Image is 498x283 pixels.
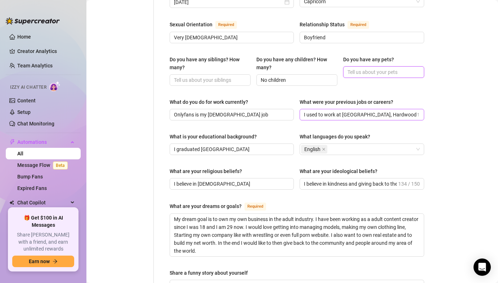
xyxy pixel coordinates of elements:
[6,17,60,25] img: logo-BBDzfeDw.svg
[474,258,491,276] div: Open Intercom Messenger
[300,133,370,141] div: What languages do you speak?
[12,231,74,253] span: Share [PERSON_NAME] with a friend, and earn unlimited rewards
[17,174,43,180] a: Bump Fans
[329,145,330,154] input: What languages do you speak?
[170,20,245,29] label: Sexual Orientation
[9,200,14,205] img: Chat Copilot
[347,21,369,29] span: Required
[215,21,237,29] span: Required
[300,167,377,175] div: What are your ideological beliefs?
[170,167,242,175] div: What are your religious beliefs?
[304,180,396,188] input: What are your ideological beliefs?
[17,151,23,156] a: All
[174,111,288,119] input: What do you do for work currently?
[53,259,58,264] span: arrow-right
[300,20,377,29] label: Relationship Status
[170,202,274,211] label: What are your dreams or goals?
[170,133,262,141] label: What is your educational background?
[12,215,74,229] span: 🎁 Get $100 in AI Messages
[256,56,337,71] label: Do you have any children? How many?
[343,56,394,63] div: Do you have any pets?
[12,256,74,267] button: Earn nowarrow-right
[300,21,345,28] div: Relationship Status
[261,76,332,84] input: Do you have any children? How many?
[174,34,288,41] input: Sexual Orientation
[170,133,257,141] div: What is your educational background?
[17,162,71,168] a: Message FlowBeta
[300,167,382,175] label: What are your ideological beliefs?
[17,121,54,127] a: Chat Monitoring
[29,258,50,264] span: Earn now
[244,203,266,211] span: Required
[170,21,212,28] div: Sexual Orientation
[17,45,75,57] a: Creator Analytics
[300,98,393,106] div: What were your previous jobs or careers?
[304,145,320,153] span: English
[170,202,242,210] div: What are your dreams or goals?
[304,111,418,119] input: What were your previous jobs or careers?
[17,197,68,208] span: Chat Copilot
[174,180,288,188] input: What are your religious beliefs?
[17,98,36,103] a: Content
[174,76,245,84] input: Do you have any siblings? How many?
[300,133,375,141] label: What languages do you speak?
[170,56,251,71] label: Do you have any siblings? How many?
[343,56,399,63] label: Do you have any pets?
[10,84,46,91] span: Izzy AI Chatter
[170,214,424,256] textarea: What are your dreams or goals?
[347,68,418,76] input: Do you have any pets?
[17,185,47,191] a: Expired Fans
[170,269,253,277] label: Share a funny story about yourself
[170,269,248,277] div: Share a funny story about yourself
[398,180,420,188] span: 134 / 150
[170,98,248,106] div: What do you do for work currently?
[170,98,253,106] label: What do you do for work currently?
[17,136,68,148] span: Automations
[170,167,247,175] label: What are your religious beliefs?
[17,63,53,68] a: Team Analytics
[53,162,68,169] span: Beta
[301,145,327,154] span: English
[17,109,31,115] a: Setup
[304,34,418,41] input: Relationship Status
[300,98,398,106] label: What were your previous jobs or careers?
[9,139,15,145] span: thunderbolt
[170,56,246,71] div: Do you have any siblings? How many?
[322,147,326,151] span: close
[256,56,332,71] div: Do you have any children? How many?
[49,81,60,92] img: AI Chatter
[174,145,288,153] input: What is your educational background?
[17,34,31,40] a: Home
